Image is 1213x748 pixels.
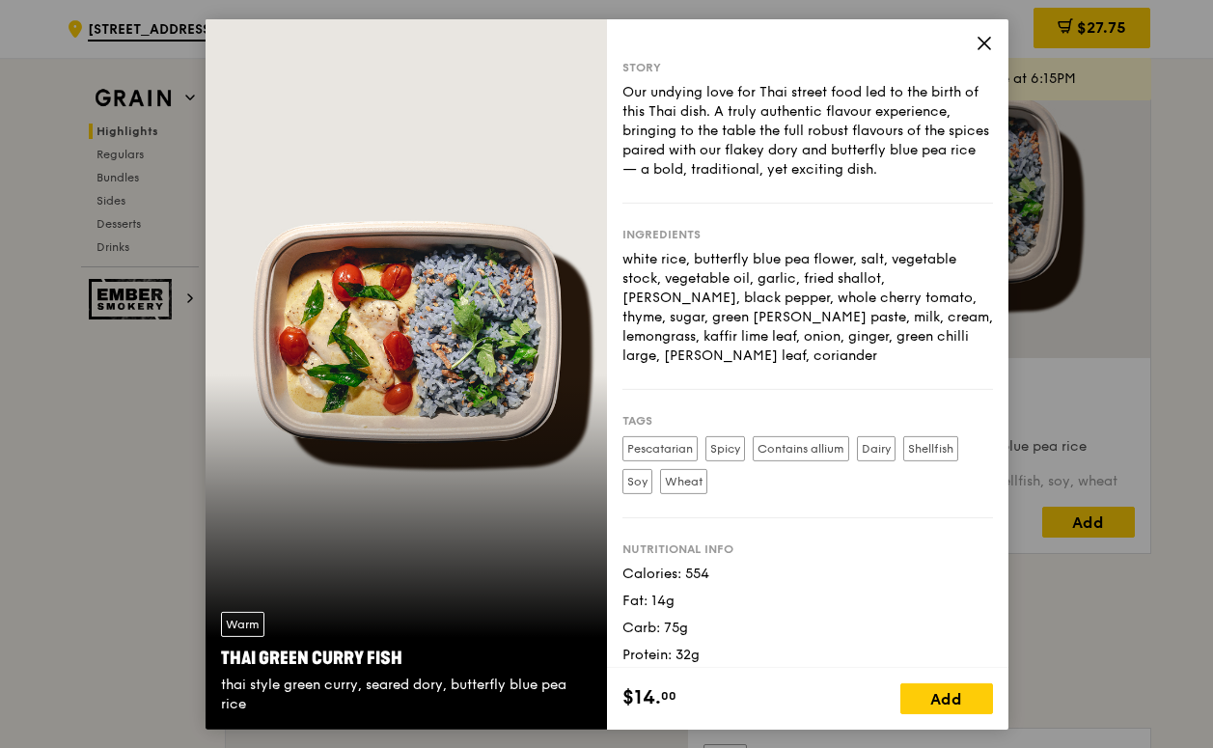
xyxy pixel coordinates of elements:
div: Our undying love for Thai street food led to the birth of this Thai dish. A truly authentic flavo... [622,82,993,179]
label: Pescatarian [622,435,698,460]
label: Contains allium [753,435,849,460]
div: thai style green curry, seared dory, butterfly blue pea rice [221,676,592,714]
label: Wheat [660,468,707,493]
div: Story [622,59,993,74]
label: Shellfish [903,435,958,460]
div: Tags [622,412,993,428]
div: Add [900,683,993,714]
div: Nutritional info [622,540,993,556]
label: Dairy [857,435,896,460]
span: $14. [622,683,661,712]
div: Carb: 75g [622,618,993,637]
div: white rice, butterfly blue pea flower, salt, vegetable stock, vegetable oil, garlic, fried shallo... [622,249,993,365]
span: 00 [661,688,676,704]
div: Calories: 554 [622,564,993,583]
label: Spicy [705,435,745,460]
div: Thai Green Curry Fish [221,645,592,672]
div: Warm [221,612,264,637]
div: Ingredients [622,226,993,241]
div: Protein: 32g [622,645,993,664]
div: Fat: 14g [622,591,993,610]
label: Soy [622,468,652,493]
